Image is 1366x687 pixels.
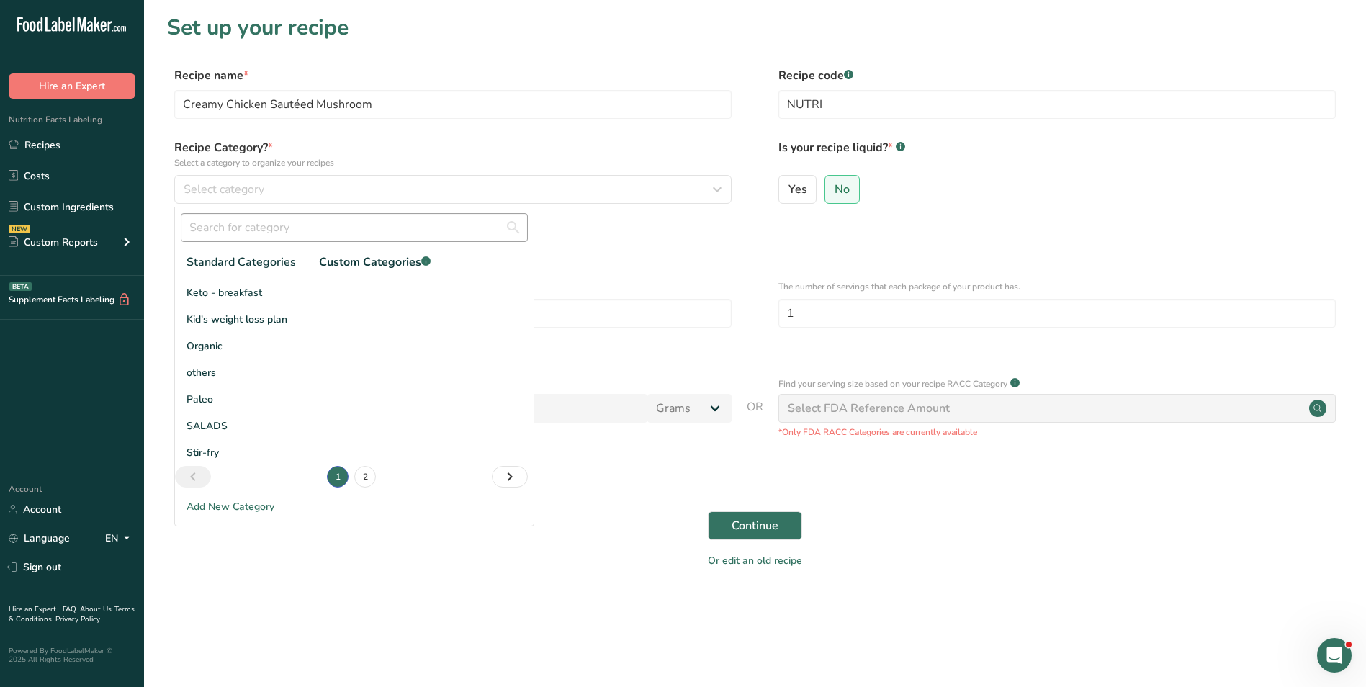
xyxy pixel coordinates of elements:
a: Previous page [175,466,211,488]
a: FAQ . [63,604,80,614]
button: Select category [174,175,732,204]
div: Add New Category [175,499,534,514]
iframe: Intercom live chat [1317,638,1352,673]
p: Find your serving size based on your recipe RACC Category [778,377,1007,390]
p: *Only FDA RACC Categories are currently available [778,426,1336,439]
span: OR [747,398,763,439]
span: SALADS [187,418,228,434]
h1: Set up your recipe [167,12,1343,44]
a: Hire an Expert . [9,604,60,614]
a: Privacy Policy [55,614,100,624]
a: About Us . [80,604,114,614]
input: Type your recipe code here [778,90,1336,119]
input: Type your recipe name here [174,90,732,119]
a: Page 2. [354,466,376,488]
input: Search for category [181,213,528,242]
button: Hire an Expert [9,73,135,99]
label: Is your recipe liquid? [778,139,1336,169]
div: Custom Reports [9,235,98,250]
label: Recipe name [174,67,732,84]
span: Yes [788,182,807,197]
span: No [835,182,850,197]
div: BETA [9,282,32,291]
a: Terms & Conditions . [9,604,135,624]
label: Recipe Category? [174,139,732,169]
span: Continue [732,517,778,534]
p: The number of servings that each package of your product has. [778,280,1336,293]
div: EN [105,530,135,547]
div: Select FDA Reference Amount [788,400,950,417]
span: others [187,365,216,380]
span: Paleo [187,392,213,407]
button: Continue [708,511,802,540]
span: Select category [184,181,264,198]
span: Standard Categories [187,253,296,271]
span: Organic [187,338,223,354]
span: Stir-fry [187,445,219,460]
label: Recipe code [778,67,1336,84]
span: Kid's weight loss plan [187,312,287,327]
a: Next page [492,466,528,488]
div: Powered By FoodLabelMaker © 2025 All Rights Reserved [9,647,135,664]
p: Select a category to organize your recipes [174,156,732,169]
a: Or edit an old recipe [708,554,802,567]
a: Language [9,526,70,551]
div: NEW [9,225,30,233]
span: Keto - breakfast [187,285,262,300]
span: Custom Categories [319,253,431,271]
